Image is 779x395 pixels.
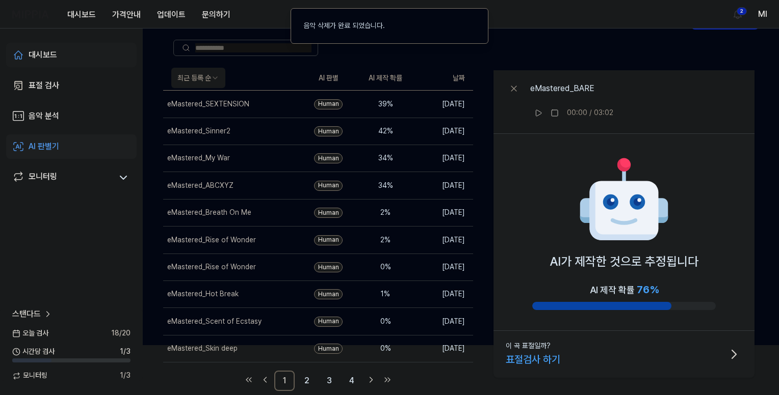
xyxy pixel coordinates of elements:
[414,145,473,172] td: [DATE]
[12,171,112,185] a: 모니터링
[314,317,343,327] div: Human
[6,134,137,159] a: AI 판별기
[590,281,659,298] div: AI 제작 확률
[314,153,343,163] div: Human
[414,253,473,280] td: [DATE]
[194,5,239,25] button: 문의하기
[167,153,230,163] div: eMastered_My War
[319,371,340,391] a: 3
[494,331,755,378] button: 이 곡 표절일까?표절검사 하기
[365,289,406,299] div: 1 %
[12,328,48,338] span: 오늘 검사
[314,126,343,136] div: Human
[167,235,256,245] div: eMastered_Rise of Wonder
[167,99,249,109] div: eMastered_SEXTENSION
[414,118,473,145] td: [DATE]
[120,347,131,357] span: 1 / 3
[357,66,414,91] th: AI 제작 확률
[314,99,343,109] div: Human
[314,181,343,191] div: Human
[104,5,149,25] button: 가격안내
[414,91,473,118] td: [DATE]
[300,66,357,91] th: AI 판별
[550,252,698,271] p: AI가 제작한 것으로 추정됩니다
[314,208,343,218] div: Human
[297,371,317,391] a: 2
[380,373,395,387] a: Go to last page
[149,1,194,29] a: 업데이트
[6,43,137,67] a: 대시보드
[242,373,256,387] a: Go to first page
[12,308,41,320] span: 스탠다드
[414,335,473,362] td: [DATE]
[414,172,473,199] td: [DATE]
[314,262,343,272] div: Human
[414,227,473,253] td: [DATE]
[414,280,473,307] td: [DATE]
[365,153,406,163] div: 34 %
[530,82,613,95] div: eMastered_BARE
[365,181,406,191] div: 34 %
[167,126,230,136] div: eMastered_Sinner2
[414,66,473,91] th: 날짜
[506,341,551,351] div: 이 곡 표절일까?
[365,208,406,218] div: 2 %
[365,235,406,245] div: 2 %
[364,373,378,387] a: Go to next page
[12,347,55,357] span: 시간당 검사
[258,373,272,387] a: Go to previous page
[314,344,343,354] div: Human
[730,6,746,22] button: 알림2
[6,73,137,98] a: 표절 검사
[167,208,251,218] div: eMastered_Breath On Me
[149,5,194,25] button: 업데이트
[414,199,473,226] td: [DATE]
[12,371,47,381] span: 모니터링
[59,5,104,25] button: 대시보드
[314,289,343,299] div: Human
[414,308,473,335] td: [DATE]
[365,99,406,109] div: 39 %
[167,289,239,299] div: eMastered_Hot Break
[167,344,238,354] div: eMastered_Skin deep
[342,371,362,391] a: 4
[365,317,406,327] div: 0 %
[506,351,560,368] div: 표절검사 하기
[314,235,343,245] div: Human
[303,21,385,31] div: 음악 삭제가 완료 되었습니다.
[758,8,767,20] button: Ml
[365,344,406,354] div: 0 %
[365,262,406,272] div: 0 %
[29,140,59,153] div: AI 판별기
[6,104,137,128] a: 음악 분석
[637,284,659,296] span: 76 %
[29,49,57,61] div: 대시보드
[737,7,747,15] div: 2
[111,328,131,338] span: 18 / 20
[578,154,670,246] img: AI
[12,10,49,18] img: logo
[732,8,744,20] img: 알림
[163,371,473,391] nav: pagination
[29,110,59,122] div: 음악 분석
[567,108,613,118] div: 00:00 / 03:02
[167,181,233,191] div: eMastered_ABCXYZ
[274,371,295,391] a: 1
[29,171,57,185] div: 모니터링
[167,262,256,272] div: eMastered_Rise of Wonder
[12,308,53,320] a: 스탠다드
[120,371,131,381] span: 1 / 3
[167,317,262,327] div: eMastered_Scent of Ecstasy
[29,79,59,92] div: 표절 검사
[365,126,406,136] div: 42 %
